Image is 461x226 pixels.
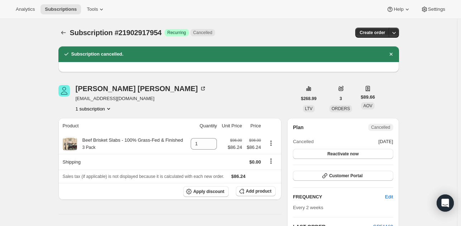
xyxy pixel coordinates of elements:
span: Cancelled [193,30,212,36]
span: Customer Portal [329,173,362,179]
button: Edit [381,191,397,203]
img: product img [63,137,77,151]
span: LTV [305,106,313,111]
small: 3 Pack [82,145,96,150]
button: Shipping actions [265,157,277,165]
span: Cancelled [293,138,314,145]
button: Create order [355,28,389,38]
span: $86.24 [231,174,246,179]
span: Robin Paczosa [58,85,70,96]
h2: Subscription cancelled. [71,51,124,58]
th: Unit Price [219,118,244,134]
span: Every 2 weeks [293,205,323,210]
button: Product actions [265,139,277,147]
span: 3 [339,96,342,102]
span: Reactivate now [327,151,358,157]
h2: Plan [293,124,304,131]
button: Subscriptions [41,4,81,14]
span: [EMAIL_ADDRESS][DOMAIN_NAME] [76,95,206,102]
button: Product actions [76,105,112,112]
span: Apply discount [193,189,224,194]
span: Create order [360,30,385,36]
small: $98.00 [249,138,261,142]
span: Help [394,6,403,12]
th: Price [244,118,263,134]
button: Settings [417,4,450,14]
span: Analytics [16,6,35,12]
h2: FREQUENCY [293,193,385,201]
div: Beef Brisket Slabs - 100% Grass-Fed & Finished [77,137,183,151]
span: $89.66 [361,94,375,101]
span: $268.99 [301,96,317,102]
button: Add product [236,186,276,196]
th: Product [58,118,188,134]
span: ORDERS [332,106,350,111]
small: $98.00 [230,138,242,142]
button: Tools [82,4,109,14]
th: Shipping [58,154,188,170]
button: Dismiss notification [386,49,396,59]
div: [PERSON_NAME] [PERSON_NAME] [76,85,206,92]
span: Tools [87,6,98,12]
button: Subscriptions [58,28,68,38]
span: Cancelled [371,124,390,130]
button: Customer Portal [293,171,393,181]
span: Add product [246,188,271,194]
span: $0.00 [249,159,261,165]
span: Recurring [167,30,186,36]
span: Subscription #21902917954 [70,29,162,37]
span: Edit [385,193,393,201]
th: Quantity [188,118,219,134]
div: Open Intercom Messenger [437,194,454,212]
button: $268.99 [297,94,321,104]
button: Reactivate now [293,149,393,159]
button: Help [382,4,415,14]
span: Sales tax (if applicable) is not displayed because it is calculated with each new order. [63,174,224,179]
button: 3 [335,94,346,104]
button: Analytics [11,4,39,14]
span: Subscriptions [45,6,77,12]
span: $86.24 [228,144,242,151]
span: AOV [363,103,372,108]
button: Apply discount [183,186,229,197]
span: Settings [428,6,445,12]
span: $86.24 [246,144,261,151]
span: [DATE] [379,138,393,145]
